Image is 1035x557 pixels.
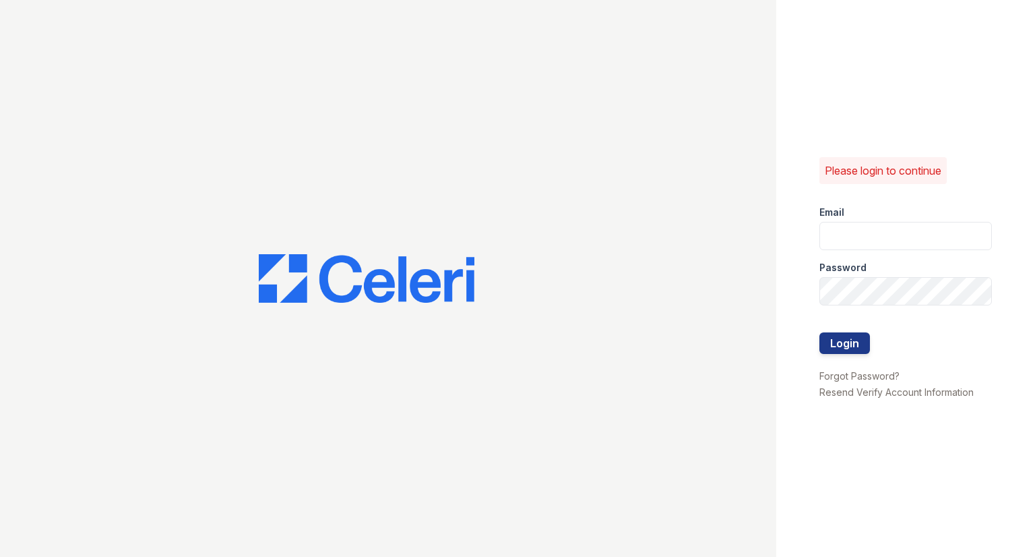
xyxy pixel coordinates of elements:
label: Password [819,261,867,274]
label: Email [819,206,844,219]
button: Login [819,332,870,354]
p: Please login to continue [825,163,941,179]
a: Forgot Password? [819,370,900,382]
a: Resend Verify Account Information [819,386,974,398]
img: CE_Logo_Blue-a8612792a0a2168367f1c8372b55b34899dd931a85d93a1a3d3e32e68fde9ad4.png [259,254,474,303]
